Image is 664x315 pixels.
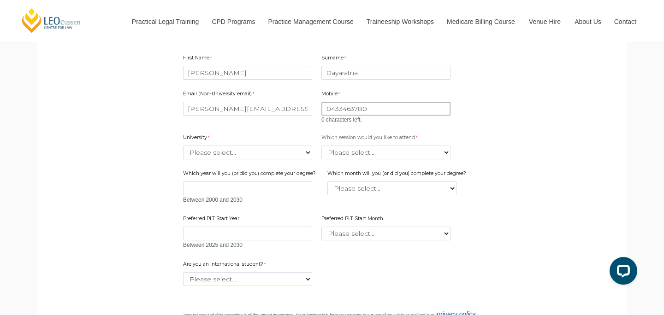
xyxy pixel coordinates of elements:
[125,2,205,41] a: Practical Legal Training
[205,2,261,41] a: CPD Programs
[321,102,451,116] input: Mobile
[183,227,312,240] input: Preferred PLT Start Year
[321,117,451,123] div: 0 characters left.
[183,181,312,195] input: Which year will you (or did you) complete your degree?
[327,170,468,179] label: Which month will you (or did you) complete your degree?
[183,90,256,99] label: Email (Non-University email)
[21,7,82,34] a: [PERSON_NAME] Centre for Law
[321,146,451,159] select: Which session would you like to attend
[183,146,312,159] select: University
[321,90,342,99] label: Mobile
[327,181,456,195] select: Which month will you (or did you) complete your degree?
[522,2,568,41] a: Venue Hire
[360,2,440,41] a: Traineeship Workshops
[261,2,360,41] a: Practice Management Course
[183,102,312,116] input: Email (Non-University email)
[321,66,451,80] input: Surname
[183,54,214,64] label: First Name
[183,261,275,270] label: Are you an international student?
[183,197,243,203] span: Between 2000 and 2030
[321,227,451,240] select: Preferred PLT Start Month
[183,134,212,143] label: University
[602,253,641,292] iframe: LiveChat chat widget
[321,134,415,140] span: Which session would you like to attend
[183,272,312,286] select: Are you an international student?
[183,66,312,80] input: First Name
[440,2,522,41] a: Medicare Billing Course
[321,215,385,224] label: Preferred PLT Start Month
[183,215,242,224] label: Preferred PLT Start Year
[607,2,643,41] a: Contact
[568,2,607,41] a: About Us
[183,170,318,179] label: Which year will you (or did you) complete your degree?
[321,54,348,64] label: Surname
[183,242,243,248] span: Between 2025 and 2030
